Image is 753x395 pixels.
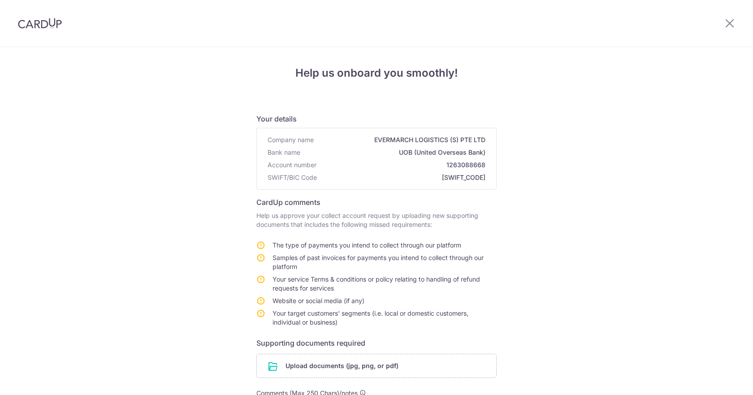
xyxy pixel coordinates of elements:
[268,135,314,144] span: Company name
[268,173,317,182] span: SWIFT/BIC Code
[273,297,364,304] span: Website or social media (if any)
[256,113,497,124] h6: Your details
[320,161,485,169] span: 1263088668
[256,65,497,81] h4: Help us onboard you smoothly!
[256,197,497,208] h6: CardUp comments
[273,241,461,249] span: The type of payments you intend to collect through our platform
[273,309,468,326] span: Your target customers' segments (i.e. local or domestic customers, individual or business)
[18,18,62,29] img: CardUp
[256,211,497,229] p: Help us approve your collect account request by uploading new supporting documents that includes ...
[256,354,497,378] div: Upload documents (jpg, png, or pdf)
[273,275,480,292] span: Your service Terms & conditions or policy relating to handling of refund requests for services
[268,148,300,157] span: Bank name
[256,338,497,348] h6: Supporting documents required
[304,148,485,157] span: UOB (United Overseas Bank)
[273,254,484,270] span: Samples of past invoices for payments you intend to collect through our platform
[317,135,485,144] span: EVERMARCH LOGISTICS (S) PTE LTD
[320,173,485,182] span: [SWIFT_CODE]
[268,161,316,169] span: Account number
